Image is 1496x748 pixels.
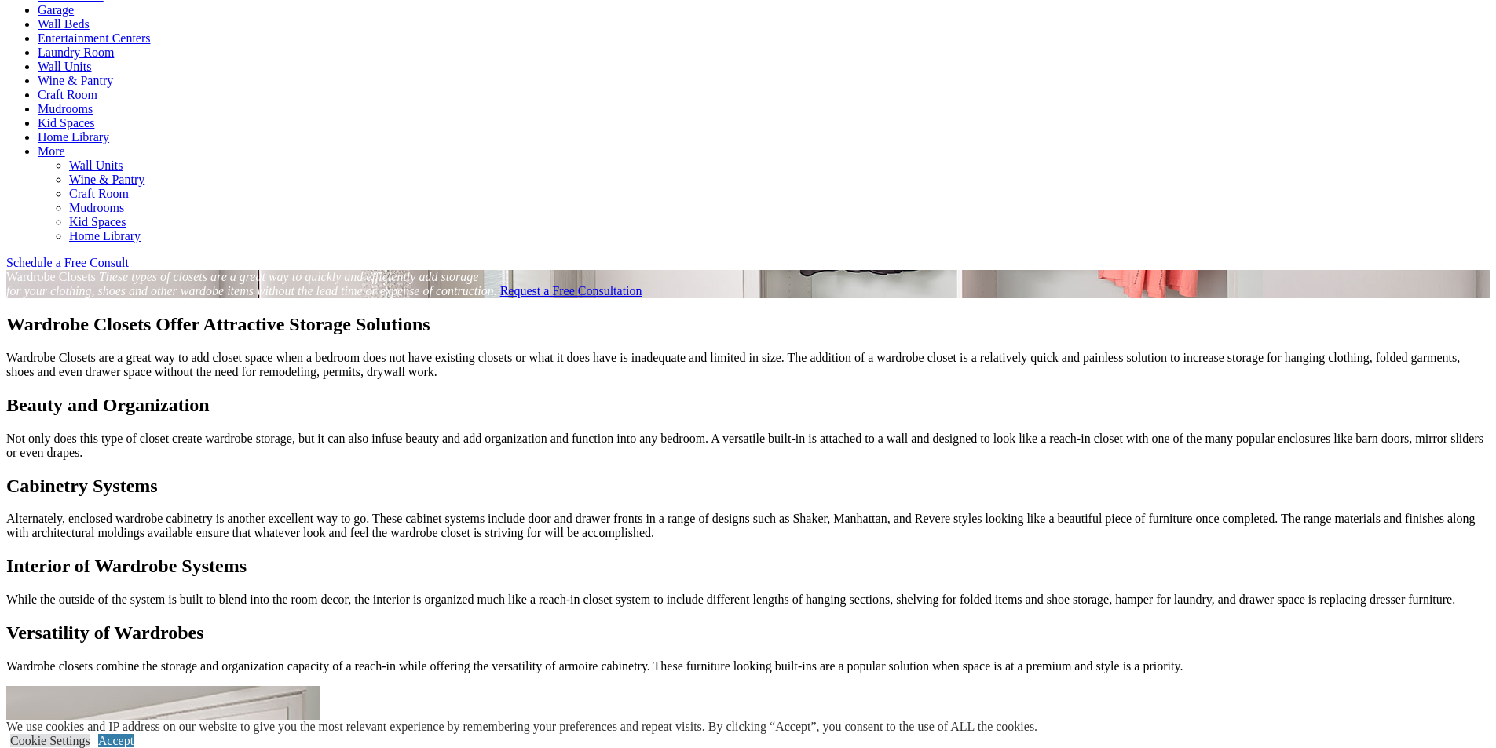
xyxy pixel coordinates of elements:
a: Kid Spaces [69,215,126,228]
a: Wine & Pantry [69,173,144,186]
h2: Cabinetry Systems [6,476,1490,497]
a: Request a Free Consultation [500,284,642,297]
p: Alternately, enclosed wardrobe cabinetry is another excellent way to go. These cabinet systems in... [6,512,1490,540]
a: Garage [38,3,74,16]
div: We use cookies and IP address on our website to give you the most relevant experience by remember... [6,720,1037,734]
h2: Interior of Wardrobe Systems [6,556,1490,577]
a: Wall Units [69,159,123,172]
p: Wardrobe closets combine the storage and organization capacity of a reach-in while offering the v... [6,659,1490,673]
p: Wardrobe Closets are a great way to add closet space when a bedroom does not have existing closet... [6,351,1490,379]
a: Wine & Pantry [38,74,113,87]
a: Schedule a Free Consult (opens a dropdown menu) [6,256,129,269]
span: Wardrobe Closets [6,270,96,283]
a: Wall Units [38,60,91,73]
em: These types of closets are a great way to quickly and efficiently add storage for your clothing, ... [6,270,497,297]
a: Cookie Settings [10,734,90,747]
a: More menu text will display only on big screen [38,144,65,158]
a: Home Library [38,130,109,144]
a: Laundry Room [38,46,114,59]
a: Mudrooms [38,102,93,115]
p: While the outside of the system is built to blend into the room decor, the interior is organized ... [6,593,1490,607]
a: Craft Room [69,187,129,200]
a: Craft Room [38,88,97,101]
a: Mudrooms [69,201,124,214]
a: Wall Beds [38,17,90,31]
a: Entertainment Centers [38,31,151,45]
h2: Versatility of Wardrobes [6,622,1490,644]
a: Kid Spaces [38,116,94,130]
h1: Wardrobe Closets Offer Attractive Storage Solutions [6,314,1490,335]
p: Not only does this type of closet create wardrobe storage, but it can also infuse beauty and add ... [6,432,1490,460]
h2: Beauty and Organization [6,395,1490,416]
a: Home Library [69,229,141,243]
a: Accept [98,734,134,747]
